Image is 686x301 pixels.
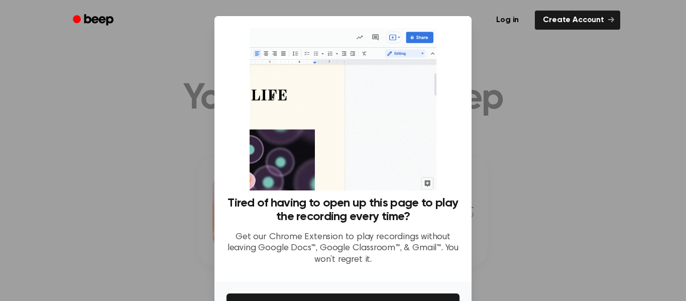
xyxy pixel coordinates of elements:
[66,11,123,30] a: Beep
[226,232,460,266] p: Get our Chrome Extension to play recordings without leaving Google Docs™, Google Classroom™, & Gm...
[250,28,436,190] img: Beep extension in action
[486,9,529,32] a: Log in
[535,11,620,30] a: Create Account
[226,196,460,224] h3: Tired of having to open up this page to play the recording every time?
